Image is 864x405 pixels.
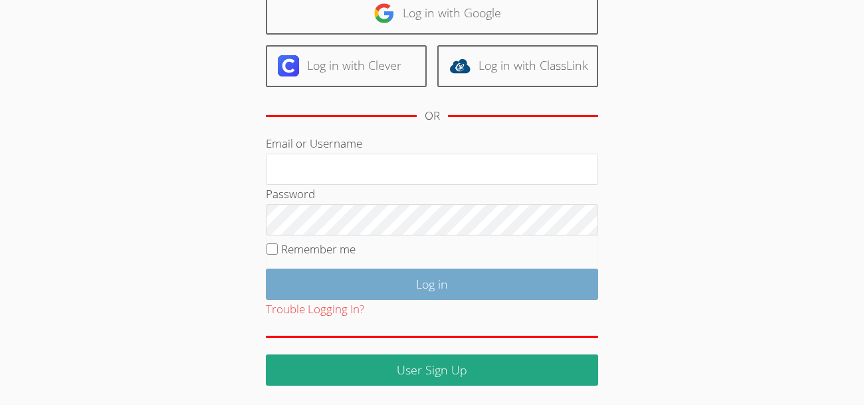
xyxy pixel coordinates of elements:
[425,106,440,126] div: OR
[266,136,362,151] label: Email or Username
[266,186,315,202] label: Password
[266,300,364,319] button: Trouble Logging In?
[278,55,299,76] img: clever-logo-6eab21bc6e7a338710f1a6ff85c0baf02591cd810cc4098c63d3a4b26e2feb20.svg
[281,241,356,257] label: Remember me
[266,45,427,87] a: Log in with Clever
[449,55,471,76] img: classlink-logo-d6bb404cc1216ec64c9a2012d9dc4662098be43eaf13dc465df04b49fa7ab582.svg
[374,3,395,24] img: google-logo-50288ca7cdecda66e5e0955fdab243c47b7ad437acaf1139b6f446037453330a.svg
[437,45,598,87] a: Log in with ClassLink
[266,354,598,386] a: User Sign Up
[266,269,598,300] input: Log in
